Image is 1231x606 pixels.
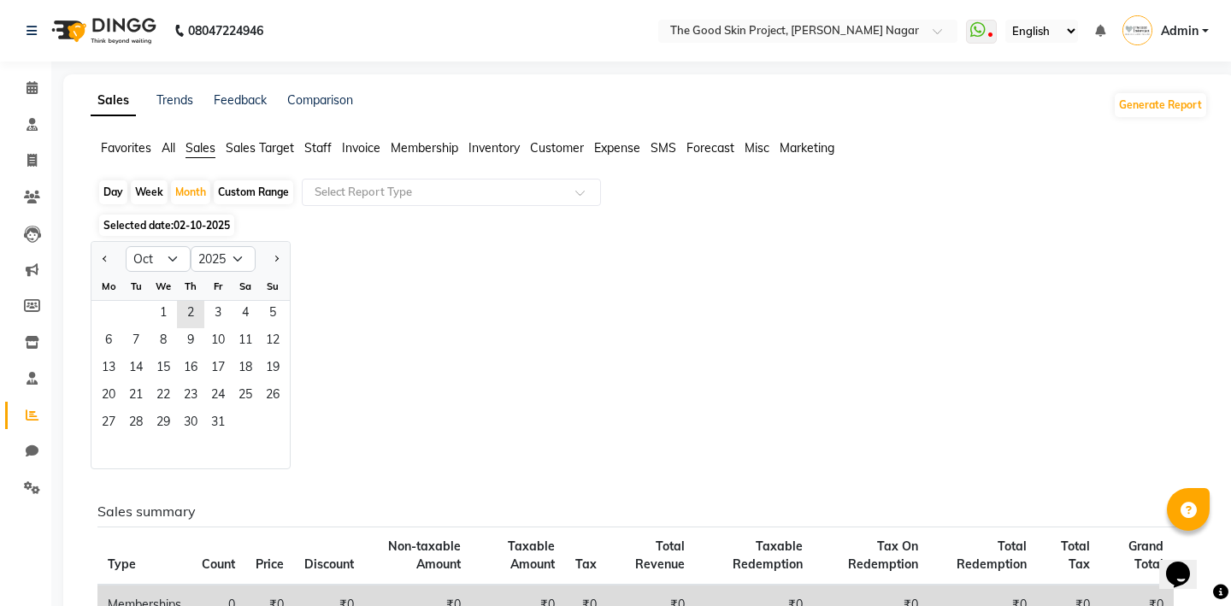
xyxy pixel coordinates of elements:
div: Thursday, October 16, 2025 [177,356,204,383]
div: Month [171,180,210,204]
div: Monday, October 27, 2025 [95,410,122,438]
span: Selected date: [99,215,234,236]
div: Wednesday, October 8, 2025 [150,328,177,356]
div: Mo [95,273,122,300]
div: Th [177,273,204,300]
div: Friday, October 24, 2025 [204,383,232,410]
div: Thursday, October 23, 2025 [177,383,204,410]
span: 26 [259,383,286,410]
b: 08047224946 [188,7,263,55]
span: Tax [575,556,597,572]
span: 18 [232,356,259,383]
span: 23 [177,383,204,410]
span: Inventory [468,140,520,156]
span: Discount [304,556,354,572]
span: Tax On Redemption [848,538,918,572]
span: 13 [95,356,122,383]
button: Previous month [98,245,112,273]
span: 25 [232,383,259,410]
div: Wednesday, October 1, 2025 [150,301,177,328]
span: Admin [1161,22,1199,40]
span: Marketing [780,140,834,156]
span: Sales [186,140,215,156]
a: Trends [156,92,193,108]
span: Expense [594,140,640,156]
span: 02-10-2025 [174,219,230,232]
span: 19 [259,356,286,383]
div: Thursday, October 2, 2025 [177,301,204,328]
span: 8 [150,328,177,356]
span: All [162,140,175,156]
span: Customer [530,140,584,156]
div: Custom Range [214,180,293,204]
div: Thursday, October 9, 2025 [177,328,204,356]
button: Next month [269,245,283,273]
div: Sunday, October 5, 2025 [259,301,286,328]
span: Type [108,556,136,572]
div: Sa [232,273,259,300]
span: Non-taxable Amount [388,538,461,572]
span: 12 [259,328,286,356]
div: Su [259,273,286,300]
span: Membership [391,140,458,156]
span: 30 [177,410,204,438]
span: 10 [204,328,232,356]
div: Saturday, October 11, 2025 [232,328,259,356]
div: Wednesday, October 29, 2025 [150,410,177,438]
div: Sunday, October 19, 2025 [259,356,286,383]
span: Invoice [342,140,380,156]
span: 21 [122,383,150,410]
span: 5 [259,301,286,328]
div: Monday, October 6, 2025 [95,328,122,356]
span: Sales Target [226,140,294,156]
h6: Sales summary [97,503,1194,520]
span: 24 [204,383,232,410]
div: Tu [122,273,150,300]
span: 9 [177,328,204,356]
div: Tuesday, October 14, 2025 [122,356,150,383]
div: Saturday, October 18, 2025 [232,356,259,383]
span: Total Tax [1061,538,1090,572]
span: 29 [150,410,177,438]
span: Favorites [101,140,151,156]
div: Friday, October 3, 2025 [204,301,232,328]
span: 31 [204,410,232,438]
div: Saturday, October 25, 2025 [232,383,259,410]
div: Saturday, October 4, 2025 [232,301,259,328]
span: Count [202,556,235,572]
div: Sunday, October 12, 2025 [259,328,286,356]
span: 17 [204,356,232,383]
div: Tuesday, October 28, 2025 [122,410,150,438]
span: Staff [304,140,332,156]
div: Tuesday, October 21, 2025 [122,383,150,410]
img: logo [44,7,161,55]
div: Friday, October 10, 2025 [204,328,232,356]
span: 7 [122,328,150,356]
span: 11 [232,328,259,356]
span: SMS [651,140,676,156]
span: 1 [150,301,177,328]
a: Feedback [214,92,267,108]
span: 28 [122,410,150,438]
a: Sales [91,85,136,116]
div: Sunday, October 26, 2025 [259,383,286,410]
span: Total Revenue [635,538,685,572]
div: Friday, October 31, 2025 [204,410,232,438]
div: Tuesday, October 7, 2025 [122,328,150,356]
span: Taxable Amount [508,538,555,572]
div: We [150,273,177,300]
span: 4 [232,301,259,328]
div: Thursday, October 30, 2025 [177,410,204,438]
span: Price [256,556,284,572]
div: Fr [204,273,232,300]
div: Wednesday, October 22, 2025 [150,383,177,410]
span: 2 [177,301,204,328]
span: 6 [95,328,122,356]
select: Select month [126,246,191,272]
span: 3 [204,301,232,328]
span: 16 [177,356,204,383]
span: 27 [95,410,122,438]
span: 14 [122,356,150,383]
select: Select year [191,246,256,272]
a: Comparison [287,92,353,108]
